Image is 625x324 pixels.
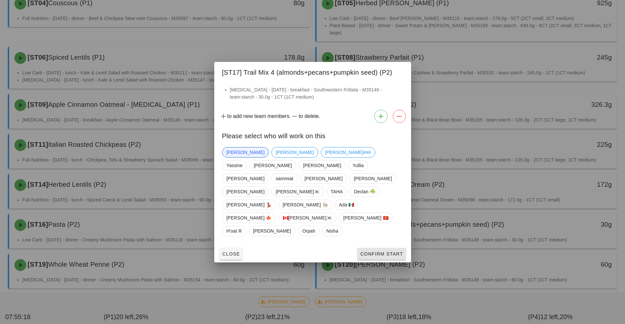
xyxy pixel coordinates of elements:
[254,161,292,170] span: [PERSON_NAME]
[352,161,364,170] span: Yullia
[222,251,240,257] span: Close
[360,251,403,257] span: Confirm Start
[354,174,392,183] span: [PERSON_NAME]
[253,226,291,236] span: [PERSON_NAME]
[304,174,343,183] span: [PERSON_NAME]
[302,226,315,236] span: Orpah
[214,125,411,144] div: Please select who will work on this
[226,174,264,183] span: [PERSON_NAME]
[276,147,314,157] span: [PERSON_NAME]
[226,226,242,236] span: H'oat R
[226,213,272,223] span: [PERSON_NAME] 🍁
[276,174,293,183] span: sammiat
[343,213,388,223] span: [PERSON_NAME] 🇻🇳
[230,86,403,101] li: [MEDICAL_DATA] - [DATE] - breakfast - Southwestern Frittata - M35149 - team:starch - 30.0g - 1CT ...
[357,248,406,260] button: Confirm Start
[303,161,341,170] span: [PERSON_NAME]
[325,147,371,157] span: [PERSON_NAME]###
[219,248,243,260] button: Close
[326,226,338,236] span: Nisha
[354,187,375,197] span: Declan ☘️
[226,187,264,197] span: [PERSON_NAME]
[276,187,320,197] span: [PERSON_NAME]🇰🇷
[226,161,242,170] span: Yassine
[214,107,411,125] div: to add new team members. to delete.
[282,213,332,223] span: 🇨🇦[PERSON_NAME]🇰🇷
[226,200,272,210] span: [PERSON_NAME] 💃🏽
[339,200,354,210] span: Ada 🇲🇽
[226,147,264,157] span: [PERSON_NAME]
[282,200,328,210] span: [PERSON_NAME] 👨🏼‍🍳
[331,187,343,197] span: TAHA
[214,62,411,81] div: [ST17] Trail Mix 4 (almonds+pecans+pumpkin seed) (P2)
